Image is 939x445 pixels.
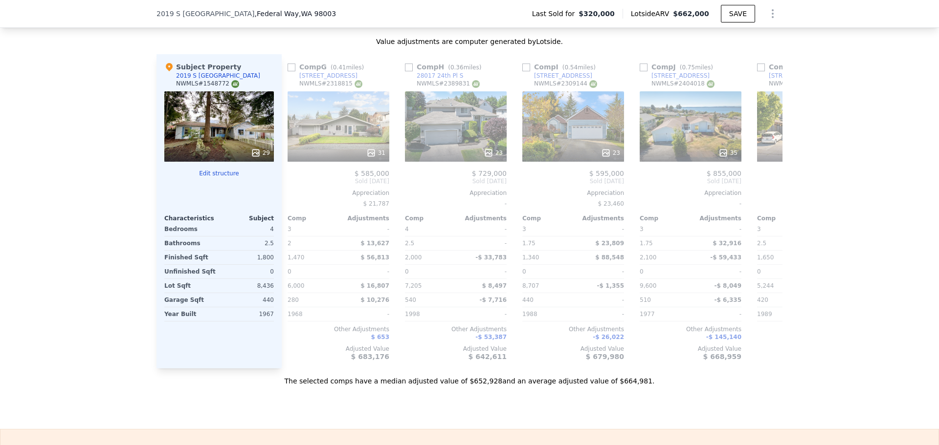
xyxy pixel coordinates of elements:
[522,325,624,333] div: Other Adjustments
[176,80,239,88] div: NWMLS # 1548772
[221,251,274,264] div: 1,800
[288,236,336,250] div: 2
[575,293,624,307] div: -
[597,282,624,289] span: -$ 1,355
[757,268,761,275] span: 0
[288,254,304,261] span: 1,470
[288,282,304,289] span: 6,000
[164,265,217,278] div: Unfinished Sqft
[559,64,600,71] span: ( miles)
[221,265,274,278] div: 0
[405,268,409,275] span: 0
[757,236,806,250] div: 2.5
[333,64,346,71] span: 0.41
[586,353,624,360] span: $ 679,980
[405,254,422,261] span: 2,000
[456,214,507,222] div: Adjustments
[288,189,389,197] div: Appreciation
[458,265,507,278] div: -
[405,345,507,353] div: Adjusted Value
[575,307,624,321] div: -
[288,297,299,303] span: 280
[693,222,741,236] div: -
[405,197,507,211] div: -
[601,148,620,158] div: 23
[405,297,416,303] span: 540
[703,353,741,360] span: $ 668,959
[482,282,507,289] span: $ 8,497
[640,282,656,289] span: 9,600
[573,214,624,222] div: Adjustments
[360,297,389,303] span: $ 10,276
[707,80,715,88] img: NWMLS Logo
[405,214,456,222] div: Comp
[371,334,389,340] span: $ 653
[221,293,274,307] div: 440
[288,72,358,80] a: [STREET_ADDRESS]
[757,62,837,72] div: Comp K
[164,222,217,236] div: Bedrooms
[691,214,741,222] div: Adjustments
[450,64,464,71] span: 0.36
[713,240,741,247] span: $ 32,916
[355,80,362,88] img: NWMLS Logo
[757,282,774,289] span: 5,244
[706,334,741,340] span: -$ 145,140
[593,334,624,340] span: -$ 26,022
[338,214,389,222] div: Adjustments
[673,10,709,18] span: $662,000
[522,345,624,353] div: Adjusted Value
[651,72,710,80] div: [STREET_ADDRESS]
[589,80,597,88] img: NWMLS Logo
[631,9,673,19] span: Lotside ARV
[288,214,338,222] div: Comp
[595,240,624,247] span: $ 23,809
[221,236,274,250] div: 2.5
[340,265,389,278] div: -
[164,293,217,307] div: Garage Sqft
[522,236,571,250] div: 1.75
[472,80,480,88] img: NWMLS Logo
[522,214,573,222] div: Comp
[640,72,710,80] a: [STREET_ADDRESS]
[405,282,422,289] span: 7,205
[757,189,859,197] div: Appreciation
[288,307,336,321] div: 1968
[299,72,358,80] div: [STREET_ADDRESS]
[444,64,485,71] span: ( miles)
[340,307,389,321] div: -
[522,189,624,197] div: Appreciation
[405,226,409,233] span: 4
[769,80,832,88] div: NWMLS # 2380764
[156,9,255,19] span: 2019 S [GEOGRAPHIC_DATA]
[522,268,526,275] span: 0
[458,307,507,321] div: -
[522,226,526,233] span: 3
[360,282,389,289] span: $ 16,807
[769,72,827,80] div: [STREET_ADDRESS]
[721,5,755,22] button: SAVE
[299,80,362,88] div: NWMLS # 2318815
[475,334,507,340] span: -$ 53,387
[598,200,624,207] span: $ 23,460
[579,9,615,19] span: $320,000
[363,200,389,207] span: $ 21,787
[710,254,741,261] span: -$ 59,433
[164,236,217,250] div: Bathrooms
[640,189,741,197] div: Appreciation
[640,62,717,72] div: Comp J
[757,307,806,321] div: 1989
[405,72,463,80] a: 28017 24th Pl S
[164,170,274,177] button: Edit structure
[405,236,454,250] div: 2.5
[640,197,741,211] div: -
[299,10,336,18] span: , WA 98003
[693,265,741,278] div: -
[231,80,239,88] img: NWMLS Logo
[522,177,624,185] span: Sold [DATE]
[288,268,291,275] span: 0
[176,72,260,80] div: 2019 S [GEOGRAPHIC_DATA]
[251,148,270,158] div: 29
[417,80,480,88] div: NWMLS # 2389831
[534,72,592,80] div: [STREET_ADDRESS]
